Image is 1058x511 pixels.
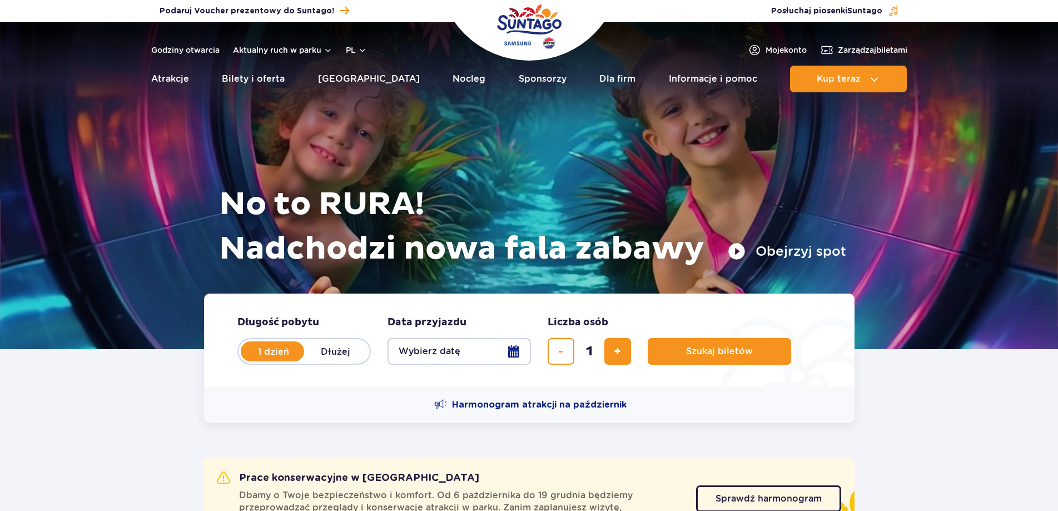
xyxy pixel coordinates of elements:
[237,316,319,329] span: Długość pobytu
[838,44,907,56] span: Zarządzaj biletami
[233,46,332,54] button: Aktualny ruch w parku
[388,338,531,365] button: Wybierz datę
[728,242,846,260] button: Obejrzyj spot
[548,316,608,329] span: Liczba osób
[217,472,479,485] h2: Prace konserwacyjne w [GEOGRAPHIC_DATA]
[648,338,791,365] button: Szukaj biletów
[748,43,807,57] a: Mojekonto
[388,316,466,329] span: Data przyjazdu
[847,7,882,15] span: Suntago
[242,340,305,363] label: 1 dzień
[669,66,757,92] a: Informacje i pomoc
[790,66,907,92] button: Kup teraz
[576,338,603,365] input: liczba biletów
[318,66,420,92] a: [GEOGRAPHIC_DATA]
[222,66,285,92] a: Bilety i oferta
[771,6,882,17] span: Posłuchaj piosenki
[604,338,631,365] button: dodaj bilet
[434,398,627,411] a: Harmonogram atrakcji na październik
[346,44,367,56] button: pl
[817,74,861,84] span: Kup teraz
[453,66,485,92] a: Nocleg
[716,494,822,503] span: Sprawdź harmonogram
[160,6,334,17] span: Podaruj Voucher prezentowy do Suntago!
[304,340,367,363] label: Dłużej
[151,44,220,56] a: Godziny otwarcia
[160,3,349,18] a: Podaruj Voucher prezentowy do Suntago!
[820,43,907,57] a: Zarządzajbiletami
[204,294,855,387] form: Planowanie wizyty w Park of Poland
[519,66,567,92] a: Sponsorzy
[771,6,899,17] button: Posłuchaj piosenkiSuntago
[599,66,635,92] a: Dla firm
[548,338,574,365] button: usuń bilet
[686,346,753,356] span: Szukaj biletów
[151,66,189,92] a: Atrakcje
[766,44,807,56] span: Moje konto
[452,399,627,411] span: Harmonogram atrakcji na październik
[219,182,846,271] h1: No to RURA! Nadchodzi nowa fala zabawy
